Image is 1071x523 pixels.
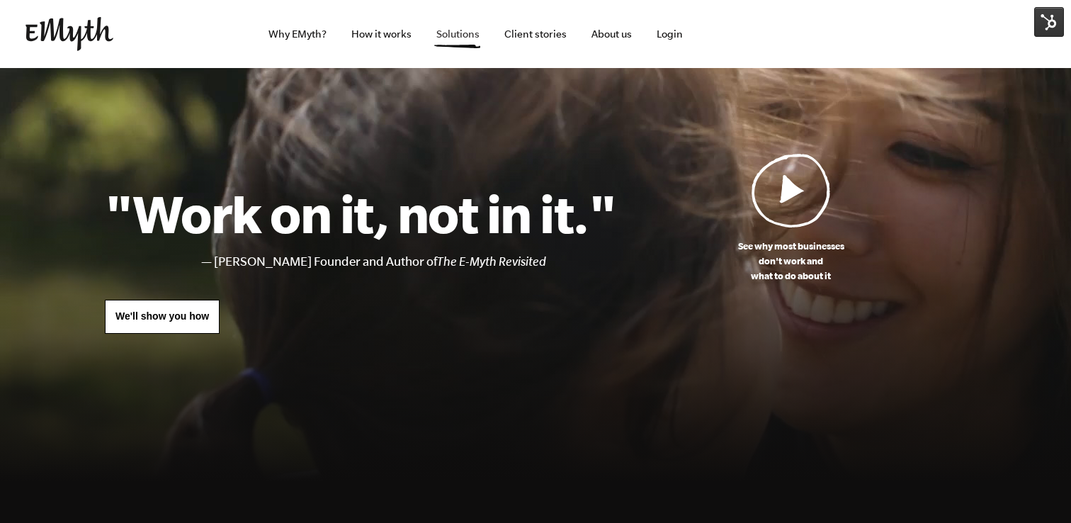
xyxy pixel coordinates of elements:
h1: "Work on it, not in it." [105,182,616,244]
img: EMyth [25,17,113,51]
iframe: Chat Widget [1000,455,1071,523]
span: We'll show you how [115,310,209,322]
li: [PERSON_NAME] Founder and Author of [214,252,616,272]
a: We'll show you how [105,300,220,334]
img: Play Video [752,153,831,227]
iframe: Embedded CTA [741,18,890,50]
i: The E-Myth Revisited [437,254,546,269]
img: HubSpot Tools Menu Toggle [1034,7,1064,37]
a: See why most businessesdon't work andwhat to do about it [616,153,966,283]
iframe: Embedded CTA [897,18,1045,50]
p: See why most businesses don't work and what to do about it [616,239,966,283]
